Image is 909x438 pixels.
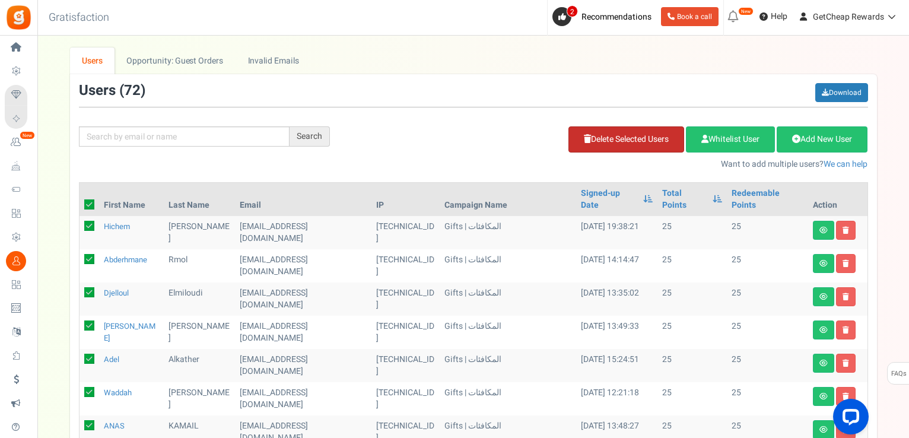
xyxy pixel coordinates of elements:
[815,83,868,102] a: Download
[79,83,145,99] h3: Users ( )
[20,131,35,139] em: New
[235,316,371,349] td: subscriber
[576,349,658,382] td: [DATE] 15:24:51
[440,249,576,283] td: Gifts | المكافئات
[657,283,726,316] td: 25
[755,7,792,26] a: Help
[104,387,132,398] a: Waddah
[371,382,440,415] td: [TECHNICAL_ID]
[732,188,803,211] a: Redeemable Points
[79,126,290,147] input: Search by email or name
[235,283,371,316] td: subscriber
[164,349,234,382] td: alkather
[768,11,787,23] span: Help
[727,382,808,415] td: 25
[657,349,726,382] td: 25
[576,283,658,316] td: [DATE] 13:35:02
[661,7,719,26] a: Book a call
[371,216,440,249] td: [TECHNICAL_ID]
[371,249,440,283] td: [TECHNICAL_ID]
[727,283,808,316] td: 25
[843,293,849,300] i: Delete user
[440,382,576,415] td: Gifts | المكافئات
[843,260,849,267] i: Delete user
[824,158,867,170] a: We can help
[104,320,155,344] a: [PERSON_NAME]
[819,393,828,400] i: View details
[104,254,147,265] a: Abderhmane
[581,11,651,23] span: Recommendations
[576,216,658,249] td: [DATE] 19:38:21
[662,188,706,211] a: Total Points
[843,326,849,334] i: Delete user
[686,126,775,153] a: Whitelist User
[235,249,371,283] td: subscriber
[819,293,828,300] i: View details
[819,426,828,433] i: View details
[567,5,578,17] span: 2
[440,183,576,216] th: Campaign Name
[819,360,828,367] i: View details
[440,216,576,249] td: Gifts | المكافئات
[99,183,164,216] th: First Name
[808,183,867,216] th: Action
[235,349,371,382] td: subscriber
[552,7,656,26] a: 2 Recommendations
[290,126,330,147] div: Search
[5,4,32,31] img: Gratisfaction
[164,183,234,216] th: Last Name
[819,326,828,334] i: View details
[843,360,849,367] i: Delete user
[813,11,884,23] span: GetCheap Rewards
[235,216,371,249] td: customer
[115,47,235,74] a: Opportunity: Guest Orders
[843,227,849,234] i: Delete user
[70,47,115,74] a: Users
[727,316,808,349] td: 25
[581,188,638,211] a: Signed-up Date
[164,283,234,316] td: Elmiloudi
[777,126,867,153] a: Add New User
[727,216,808,249] td: 25
[657,382,726,415] td: 25
[440,283,576,316] td: Gifts | المكافئات
[843,393,849,400] i: Delete user
[657,249,726,283] td: 25
[236,47,311,74] a: Invalid Emails
[235,382,371,415] td: subscriber
[164,249,234,283] td: Rmol
[5,132,32,153] a: New
[371,283,440,316] td: [TECHNICAL_ID]
[819,227,828,234] i: View details
[371,349,440,382] td: [TECHNICAL_ID]
[104,287,129,299] a: Djelloul
[727,249,808,283] td: 25
[819,260,828,267] i: View details
[164,382,234,415] td: [PERSON_NAME]
[371,183,440,216] th: IP
[657,316,726,349] td: 25
[440,349,576,382] td: Gifts | المكافئات
[891,363,907,385] span: FAQs
[164,216,234,249] td: [PERSON_NAME]
[235,183,371,216] th: Email
[576,249,658,283] td: [DATE] 14:14:47
[657,216,726,249] td: 25
[576,382,658,415] td: [DATE] 12:21:18
[104,221,130,232] a: Hichem
[738,7,754,15] em: New
[727,349,808,382] td: 25
[104,354,119,365] a: adel
[371,316,440,349] td: [TECHNICAL_ID]
[576,316,658,349] td: [DATE] 13:49:33
[36,6,122,30] h3: Gratisfaction
[104,420,125,431] a: ANAS
[440,316,576,349] td: Gifts | المكافئات
[348,158,868,170] p: Want to add multiple users?
[124,80,141,101] span: 72
[568,126,684,153] a: Delete Selected Users
[164,316,234,349] td: [PERSON_NAME]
